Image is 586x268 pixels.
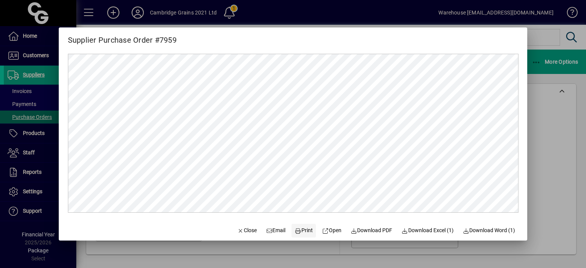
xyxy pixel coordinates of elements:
[266,226,286,234] span: Email
[348,224,396,238] a: Download PDF
[460,224,518,238] button: Download Word (1)
[401,226,454,234] span: Download Excel (1)
[237,226,257,234] span: Close
[319,224,345,238] a: Open
[351,226,393,234] span: Download PDF
[59,27,186,46] h2: Supplier Purchase Order #7959
[398,224,457,238] button: Download Excel (1)
[463,226,515,234] span: Download Word (1)
[263,224,289,238] button: Email
[322,226,341,234] span: Open
[295,226,313,234] span: Print
[291,224,316,238] button: Print
[234,224,260,238] button: Close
